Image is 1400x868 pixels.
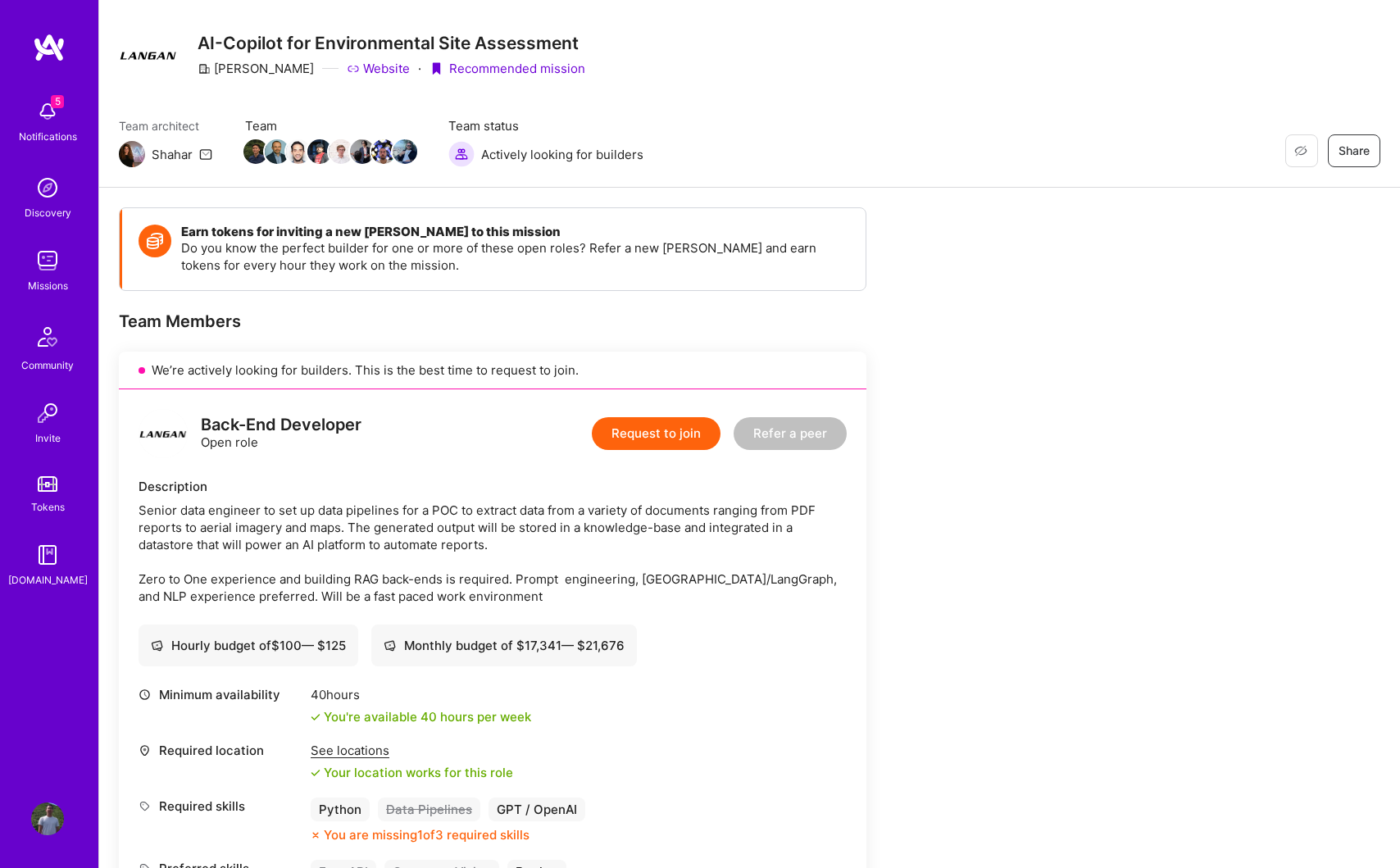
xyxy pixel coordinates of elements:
[27,802,68,835] a: User Avatar
[448,117,643,134] span: Team status
[31,802,64,835] img: User Avatar
[1328,134,1380,167] button: Share
[245,117,416,134] span: Team
[418,60,421,77] div: ·
[181,239,849,274] p: Do you know the perfect builder for one or more of these open roles? Refer a new [PERSON_NAME] an...
[19,128,77,145] div: Notifications
[8,571,88,589] div: [DOMAIN_NAME]
[139,744,151,757] i: icon Location
[378,798,480,821] div: Data Pipelines
[324,826,530,843] div: You are missing 1 of 3 required skills
[139,478,847,495] div: Description
[119,141,145,167] img: Team Architect
[139,800,151,812] i: icon Tag
[352,138,373,166] a: Team Member Avatar
[139,742,302,759] div: Required location
[489,798,585,821] div: GPT / OpenAI
[384,639,396,652] i: icon Cash
[152,146,193,163] div: Shahar
[199,148,212,161] i: icon Mail
[139,409,188,458] img: logo
[51,95,64,108] span: 5
[311,830,320,840] i: icon CloseOrange
[31,171,64,204] img: discovery
[286,139,311,164] img: Team Member Avatar
[28,317,67,357] img: Community
[311,764,513,781] div: Your location works for this role
[481,146,643,163] span: Actively looking for builders
[1294,144,1307,157] i: icon EyeClosed
[1339,143,1370,159] span: Share
[309,138,330,166] a: Team Member Avatar
[198,33,585,53] h3: AI-Copilot for Environmental Site Assessment
[139,225,171,257] img: Token icon
[139,688,151,701] i: icon Clock
[119,117,212,134] span: Team architect
[139,686,302,703] div: Minimum availability
[139,502,847,605] div: Senior data engineer to set up data pipelines for a POC to extract data from a variety of documen...
[307,139,332,164] img: Team Member Avatar
[33,33,66,62] img: logo
[31,95,64,128] img: bell
[311,798,370,821] div: Python
[28,277,68,294] div: Missions
[373,138,394,166] a: Team Member Avatar
[245,138,266,166] a: Team Member Avatar
[31,539,64,571] img: guide book
[330,138,352,166] a: Team Member Avatar
[119,311,866,332] div: Team Members
[35,429,61,447] div: Invite
[31,498,65,516] div: Tokens
[371,139,396,164] img: Team Member Avatar
[181,225,849,239] h4: Earn tokens for inviting a new [PERSON_NAME] to this mission
[201,416,361,451] div: Open role
[266,138,288,166] a: Team Member Avatar
[448,141,475,167] img: Actively looking for builders
[21,357,74,374] div: Community
[311,708,531,725] div: You're available 40 hours per week
[592,417,720,450] button: Request to join
[393,139,417,164] img: Team Member Avatar
[151,639,163,652] i: icon Cash
[311,742,513,759] div: See locations
[265,139,289,164] img: Team Member Avatar
[384,637,625,654] div: Monthly budget of $ 17,341 — $ 21,676
[288,138,309,166] a: Team Member Avatar
[198,62,211,75] i: icon CompanyGray
[25,204,71,221] div: Discovery
[243,139,268,164] img: Team Member Avatar
[430,62,443,75] i: icon PurpleRibbon
[734,417,847,450] button: Refer a peer
[139,798,302,815] div: Required skills
[311,712,320,722] i: icon Check
[119,25,178,84] img: Company Logo
[119,352,866,389] div: We’re actively looking for builders. This is the best time to request to join.
[198,60,314,77] div: [PERSON_NAME]
[201,416,361,434] div: Back-End Developer
[430,60,585,77] div: Recommended mission
[311,768,320,778] i: icon Check
[394,138,416,166] a: Team Member Avatar
[347,60,410,77] a: Website
[311,686,531,703] div: 40 hours
[151,637,346,654] div: Hourly budget of $ 100 — $ 125
[31,244,64,277] img: teamwork
[329,139,353,164] img: Team Member Avatar
[31,397,64,429] img: Invite
[350,139,375,164] img: Team Member Avatar
[38,476,57,492] img: tokens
